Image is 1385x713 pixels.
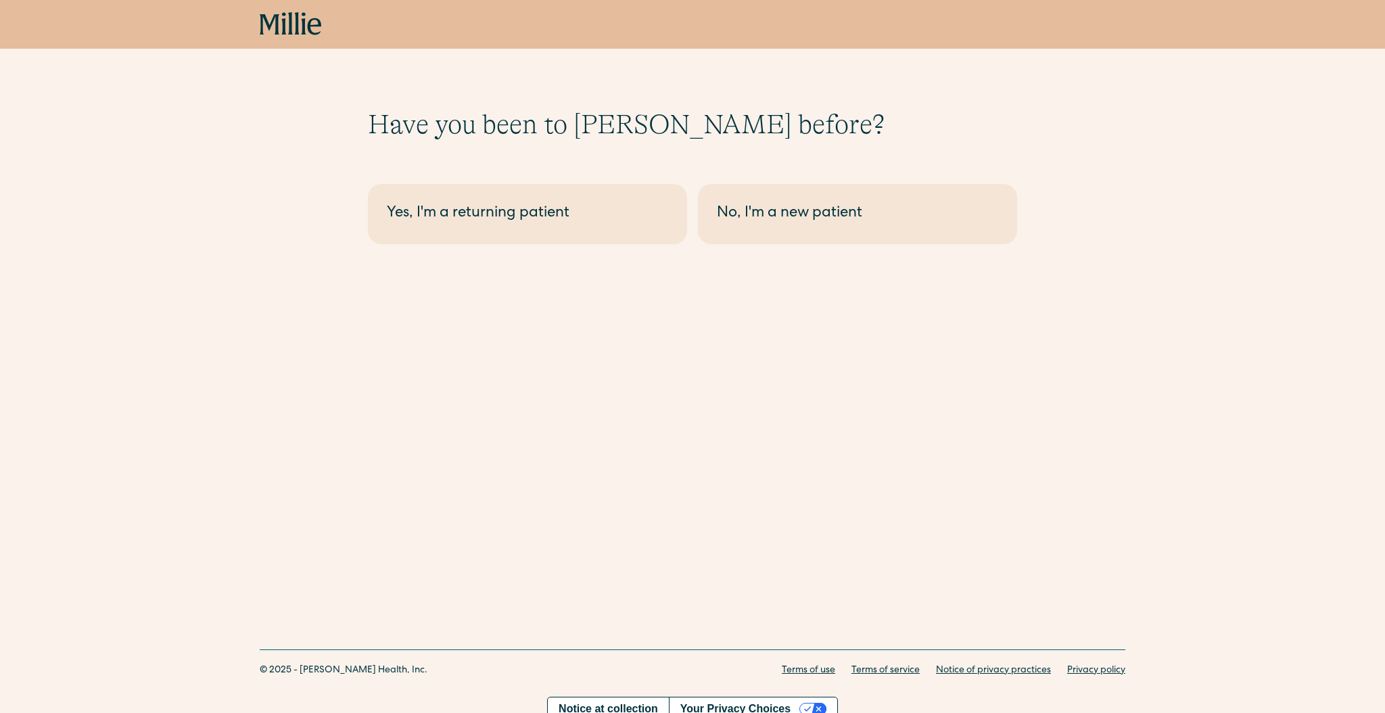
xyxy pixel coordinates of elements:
a: No, I'm a new patient [698,184,1017,244]
a: Privacy policy [1067,664,1125,678]
div: Yes, I'm a returning patient [387,203,668,225]
h1: Have you been to [PERSON_NAME] before? [368,108,1017,141]
a: Yes, I'm a returning patient [368,184,687,244]
a: Terms of use [782,664,835,678]
div: No, I'm a new patient [717,203,998,225]
div: © 2025 - [PERSON_NAME] Health, Inc. [260,664,427,678]
a: Terms of service [851,664,920,678]
a: Notice of privacy practices [936,664,1051,678]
